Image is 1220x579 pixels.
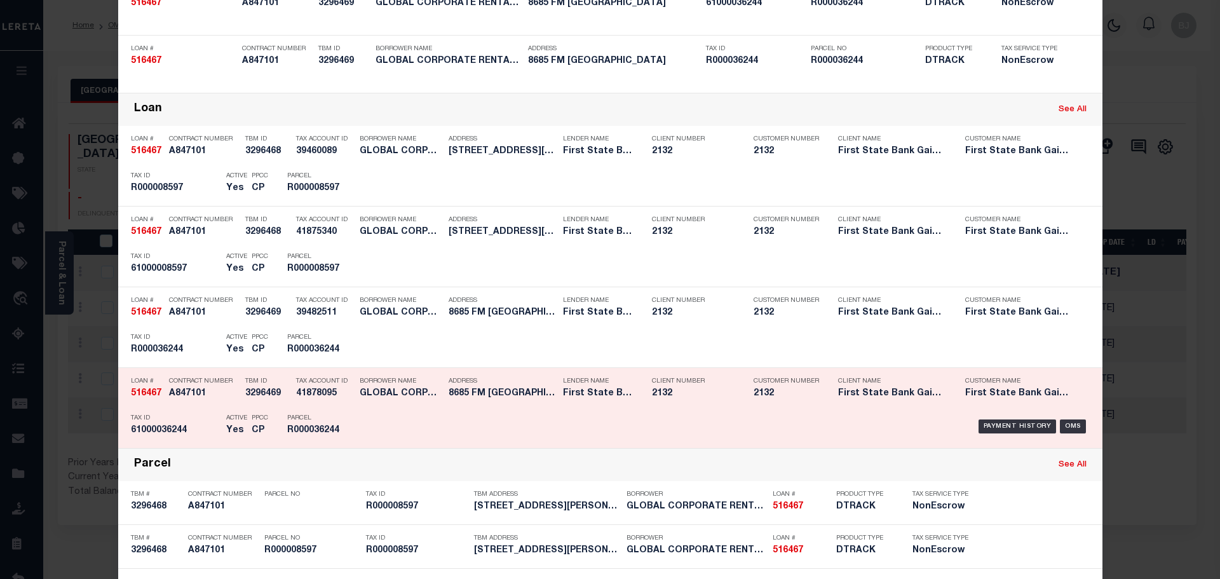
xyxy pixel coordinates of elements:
[563,216,633,224] p: Lender Name
[773,535,830,542] p: Loan #
[296,308,353,318] h5: 39482511
[449,135,557,143] p: Address
[965,146,1073,157] h5: First State Bank Gainesville
[287,344,344,355] h5: R000036244
[226,183,245,194] h5: Yes
[252,183,268,194] h5: CP
[563,135,633,143] p: Lender Name
[134,458,171,472] div: Parcel
[627,501,766,512] h5: GLOBAL CORPORATE RENTALS LLC
[131,334,220,341] p: Tax ID
[296,378,353,385] p: Tax Account ID
[360,308,442,318] h5: GLOBAL CORPORATE RENTALS LLC
[376,56,522,67] h5: GLOBAL CORPORATE RENTALS LLC
[252,344,268,355] h5: CP
[912,491,970,498] p: Tax Service Type
[754,378,819,385] p: Customer Number
[528,45,700,53] p: Address
[838,388,946,399] h5: First State Bank Gainesville
[252,253,268,261] p: PPCC
[838,227,946,238] h5: First State Bank Gainesville
[226,172,247,180] p: Active
[1001,56,1065,67] h5: NonEscrow
[188,545,258,556] h5: A847101
[754,297,819,304] p: Customer Number
[563,227,633,238] h5: First State Bank Gainesville
[287,183,344,194] h5: R000008597
[838,378,946,385] p: Client Name
[245,297,290,304] p: TBM ID
[169,308,239,318] h5: A847101
[912,501,970,512] h5: NonEscrow
[838,135,946,143] p: Client Name
[131,183,220,194] h5: R000008597
[131,146,163,157] h5: 516467
[131,264,220,275] h5: 61000008597
[226,334,247,341] p: Active
[1060,419,1086,433] div: OMS
[245,216,290,224] p: TBM ID
[252,334,268,341] p: PPCC
[296,388,353,399] h5: 41878095
[226,425,245,436] h5: Yes
[912,535,970,542] p: Tax Service Type
[226,264,245,275] h5: Yes
[706,56,804,67] h5: R000036244
[773,545,830,556] h5: 516467
[131,297,163,304] p: Loan #
[360,388,442,399] h5: GLOBAL CORPORATE RENTALS LLC
[287,425,344,436] h5: R000036244
[836,501,893,512] h5: DTRACK
[360,146,442,157] h5: GLOBAL CORPORATE RENTALS LLC
[245,308,290,318] h5: 3296469
[965,216,1073,224] p: Customer Name
[188,501,258,512] h5: A847101
[287,334,344,341] p: Parcel
[652,146,735,157] h5: 2132
[188,491,258,498] p: Contract Number
[965,227,1073,238] h5: First State Bank Gainesville
[652,135,735,143] p: Client Number
[131,344,220,355] h5: R000036244
[360,297,442,304] p: Borrower Name
[131,253,220,261] p: Tax ID
[449,227,557,238] h5: 1132 DUANE DRIVE AZLE, TX 76020
[296,135,353,143] p: Tax Account ID
[318,56,369,67] h5: 3296469
[287,414,344,422] p: Parcel
[652,227,735,238] h5: 2132
[296,227,353,238] h5: 41875340
[131,535,182,542] p: TBM #
[563,297,633,304] p: Lender Name
[131,308,161,317] strong: 516467
[754,135,819,143] p: Customer Number
[360,216,442,224] p: Borrower Name
[449,308,557,318] h5: 8685 FM 1886 AZLE, TX 76020
[366,545,468,556] h5: R000008597
[296,216,353,224] p: Tax Account ID
[528,56,700,67] h5: 8685 FM 1886 AZLE, TX 76020
[134,102,162,117] div: Loan
[264,545,360,556] h5: R000008597
[131,545,182,556] h5: 3296468
[563,378,633,385] p: Lender Name
[449,146,557,157] h5: 1132 DUANE DRIVE AZLE, TX 76020
[226,253,247,261] p: Active
[131,56,236,67] h5: 516467
[169,378,239,385] p: Contract Number
[474,501,620,512] h5: 1132 DUANE DRIVE AZLE, TX 76020
[264,535,360,542] p: Parcel No
[245,388,290,399] h5: 3296469
[563,146,633,157] h5: First State Bank Gainesville
[287,264,344,275] h5: R000008597
[773,546,803,555] strong: 516467
[474,491,620,498] p: TBM Address
[131,45,236,53] p: Loan #
[287,253,344,261] p: Parcel
[773,502,803,511] strong: 516467
[449,378,557,385] p: Address
[652,378,735,385] p: Client Number
[838,216,946,224] p: Client Name
[131,147,161,156] strong: 516467
[131,228,161,236] strong: 516467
